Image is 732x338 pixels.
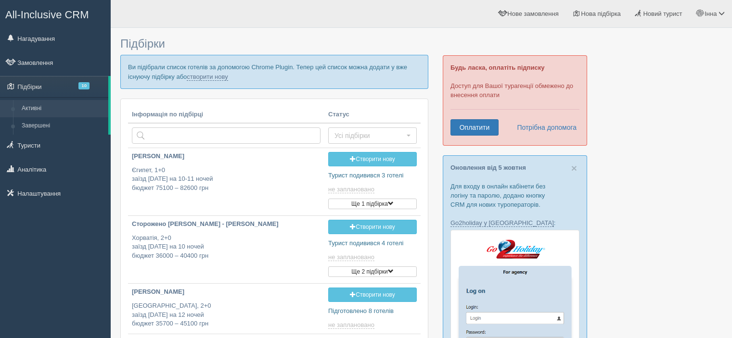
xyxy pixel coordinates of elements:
p: Підготовлено 8 готелів [328,307,417,316]
span: не заплановано [328,253,374,261]
p: Для входу в онлайн кабінети без логіну та паролю, додано кнопку CRM для нових туроператорів. [450,182,579,209]
span: × [571,163,577,174]
p: Хорватія, 2+0 заїзд [DATE] на 10 ночей бюджет 36000 – 40400 грн [132,234,321,261]
a: Go2holiday у [GEOGRAPHIC_DATA] [450,219,554,227]
p: : [450,218,579,227]
p: Турист подивився 3 готелі [328,171,417,180]
a: Активні [17,100,108,117]
p: [PERSON_NAME] [132,288,321,297]
a: Завершені [17,117,108,135]
a: не заплановано [328,186,376,193]
p: Турист подивився 4 готелі [328,239,417,248]
button: Усі підбірки [328,127,417,144]
span: Усі підбірки [334,131,404,140]
a: Створити нову [328,288,417,302]
a: не заплановано [328,253,376,261]
p: [PERSON_NAME] [132,152,321,161]
span: Нове замовлення [507,10,558,17]
a: не заплановано [328,321,376,329]
a: [PERSON_NAME] Єгипет, 1+0заїзд [DATE] на 10-11 ночейбюджет 75100 – 82600 грн [128,148,324,200]
span: Новий турист [643,10,682,17]
a: Створити нову [328,220,417,234]
a: [PERSON_NAME] [GEOGRAPHIC_DATA], 2+0заїзд [DATE] на 12 ночейбюджет 35700 – 45100 грн [128,284,324,332]
th: Інформація по підбірці [128,106,324,124]
p: Єгипет, 1+0 заїзд [DATE] на 10-11 ночей бюджет 75100 – 82600 грн [132,166,321,193]
span: не заплановано [328,186,374,193]
span: Нова підбірка [581,10,621,17]
a: Сторожено [PERSON_NAME] - [PERSON_NAME] Хорватія, 2+0заїзд [DATE] на 10 ночейбюджет 36000 – 40400... [128,216,324,268]
span: 10 [78,82,90,89]
input: Пошук за країною або туристом [132,127,321,144]
button: Ще 2 підбірки [328,266,417,277]
span: All-Inclusive CRM [5,9,89,21]
button: Close [571,163,577,173]
a: All-Inclusive CRM [0,0,110,27]
div: Доступ для Вашої турагенції обмежено до внесення оплати [443,55,587,146]
button: Ще 1 підбірка [328,199,417,209]
th: Статус [324,106,421,124]
a: Потрібна допомога [511,119,577,136]
a: Створити нову [328,152,417,166]
a: створити нову [187,73,228,81]
a: Оновлення від 5 жовтня [450,164,526,171]
p: [GEOGRAPHIC_DATA], 2+0 заїзд [DATE] на 12 ночей бюджет 35700 – 45100 грн [132,301,321,328]
p: Сторожено [PERSON_NAME] - [PERSON_NAME] [132,220,321,229]
a: Оплатити [450,119,499,136]
span: Інна [705,10,717,17]
span: Підбірки [120,37,165,50]
p: Ви підібрали список готелів за допомогою Chrome Plugin. Тепер цей список можна додати у вже існую... [120,55,428,88]
span: не заплановано [328,321,374,329]
b: Будь ласка, оплатіть підписку [450,64,544,71]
